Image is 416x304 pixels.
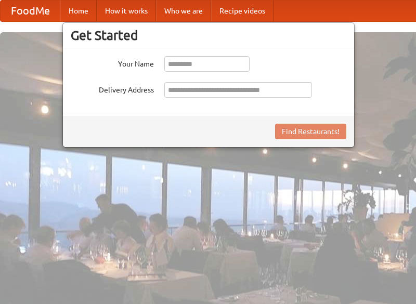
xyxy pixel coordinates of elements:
a: Who we are [156,1,211,21]
a: How it works [97,1,156,21]
h3: Get Started [71,28,346,43]
label: Delivery Address [71,82,154,95]
a: Recipe videos [211,1,274,21]
button: Find Restaurants! [275,124,346,139]
a: FoodMe [1,1,60,21]
a: Home [60,1,97,21]
label: Your Name [71,56,154,69]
